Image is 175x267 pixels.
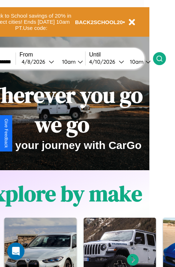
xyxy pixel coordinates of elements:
button: 10am [56,58,85,65]
iframe: Intercom live chat [7,243,25,260]
button: 10am [124,58,153,65]
label: Until [89,51,153,58]
div: 10am [58,58,78,65]
div: 10am [126,58,145,65]
button: 4/8/2026 [19,58,56,65]
b: BACK2SCHOOL20 [75,19,123,25]
div: 4 / 10 / 2026 [89,58,119,65]
label: From [19,51,85,58]
div: Give Feedback [4,119,9,148]
div: 4 / 8 / 2026 [22,58,49,65]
